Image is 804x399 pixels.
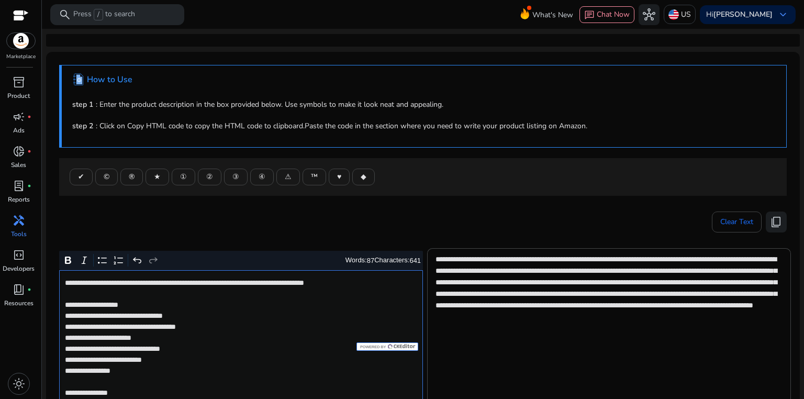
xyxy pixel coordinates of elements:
[72,99,776,110] p: : Enter the product description in the box provided below. Use symbols to make it look neat and a...
[285,171,292,182] span: ⚠
[13,283,25,296] span: book_4
[95,169,118,185] button: ©
[27,287,31,292] span: fiber_manual_record
[4,298,33,308] p: Resources
[198,169,221,185] button: ②
[72,99,93,109] b: step 1
[27,184,31,188] span: fiber_manual_record
[7,91,30,101] p: Product
[345,254,421,267] div: Words: Characters:
[720,212,753,232] span: Clear Text
[367,257,374,264] label: 87
[597,9,630,19] span: Chat Now
[206,171,213,182] span: ②
[7,33,35,49] img: amazon.svg
[94,9,103,20] span: /
[303,169,326,185] button: ™
[224,169,248,185] button: ③
[276,169,300,185] button: ⚠
[13,126,25,135] p: Ads
[87,75,132,85] h4: How to Use
[232,171,239,182] span: ③
[584,10,595,20] span: chat
[120,169,143,185] button: ®
[72,121,93,131] b: step 2
[8,195,30,204] p: Reports
[72,120,776,131] p: : Click on Copy HTML code to copy the HTML code to clipboard.Paste the code in the section where ...
[13,76,25,88] span: inventory_2
[11,160,26,170] p: Sales
[337,171,341,182] span: ♥
[11,229,27,239] p: Tools
[311,171,318,182] span: ™
[104,171,109,182] span: ©
[770,216,783,228] span: content_copy
[70,169,93,185] button: ✔
[532,6,573,24] span: What's New
[27,115,31,119] span: fiber_manual_record
[681,5,691,24] p: US
[180,171,187,182] span: ①
[172,169,195,185] button: ①
[146,169,169,185] button: ★
[27,149,31,153] span: fiber_manual_record
[78,171,84,182] span: ✔
[361,171,366,182] span: ◆
[668,9,679,20] img: us.svg
[777,8,789,21] span: keyboard_arrow_down
[129,171,135,182] span: ®
[352,169,375,185] button: ◆
[250,169,274,185] button: ④
[154,171,161,182] span: ★
[13,180,25,192] span: lab_profile
[59,251,423,271] div: Editor toolbar
[3,264,35,273] p: Developers
[6,53,36,61] p: Marketplace
[766,212,787,232] button: content_copy
[712,212,762,232] button: Clear Text
[13,145,25,158] span: donut_small
[706,11,773,18] p: Hi
[359,345,386,349] span: Powered by
[13,249,25,261] span: code_blocks
[73,9,135,20] p: Press to search
[13,214,25,227] span: handyman
[643,8,655,21] span: hub
[713,9,773,19] b: [PERSON_NAME]
[13,110,25,123] span: campaign
[13,378,25,390] span: light_mode
[409,257,421,264] label: 641
[329,169,350,185] button: ♥
[59,8,71,21] span: search
[259,171,265,182] span: ④
[639,4,660,25] button: hub
[579,6,634,23] button: chatChat Now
